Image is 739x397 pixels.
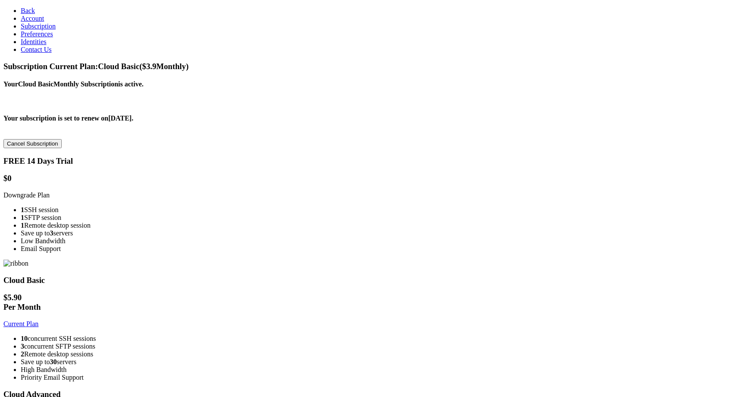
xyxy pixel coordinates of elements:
li: Low Bandwidth [21,237,736,245]
h4: Your subscription is set to renew on [DATE] . [3,114,736,122]
a: Subscription [21,22,56,30]
li: Save up to servers [21,358,736,366]
li: SFTP session [21,214,736,222]
strong: 3 [21,343,24,350]
img: ribbon [3,260,28,267]
a: Back [21,7,35,14]
h1: $ 5.90 [3,293,736,312]
b: Cloud Basic Monthly Subscription [18,80,118,88]
h3: Subscription [3,62,736,71]
span: Current Plan: Cloud Basic ($ 3.9 Monthly) [50,62,189,71]
li: High Bandwidth [21,366,736,374]
li: concurrent SFTP sessions [21,343,736,350]
a: Account [21,15,44,22]
li: Email Support [21,245,736,253]
h4: Your is active. [3,80,736,88]
strong: 30 [50,358,57,365]
a: Contact Us [21,46,52,53]
a: Preferences [21,30,53,38]
li: Priority Email Support [21,374,736,381]
strong: 1 [21,206,24,213]
li: SSH session [21,206,736,214]
strong: 10 [21,335,28,342]
div: Per Month [3,302,736,312]
strong: 1 [21,222,24,229]
strong: 3 [50,229,54,237]
li: Remote desktop session [21,222,736,229]
a: Current Plan [3,320,38,327]
li: Remote desktop sessions [21,350,736,358]
li: concurrent SSH sessions [21,335,736,343]
li: Save up to servers [21,229,736,237]
h1: $0 [3,174,736,183]
strong: 1 [21,214,24,221]
a: Downgrade Plan [3,191,50,199]
button: Cancel Subscription [3,139,62,148]
strong: 2 [21,350,24,358]
h3: Cloud Basic [3,276,736,285]
a: Identities [21,38,47,45]
h3: FREE 14 Days Trial [3,156,736,166]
